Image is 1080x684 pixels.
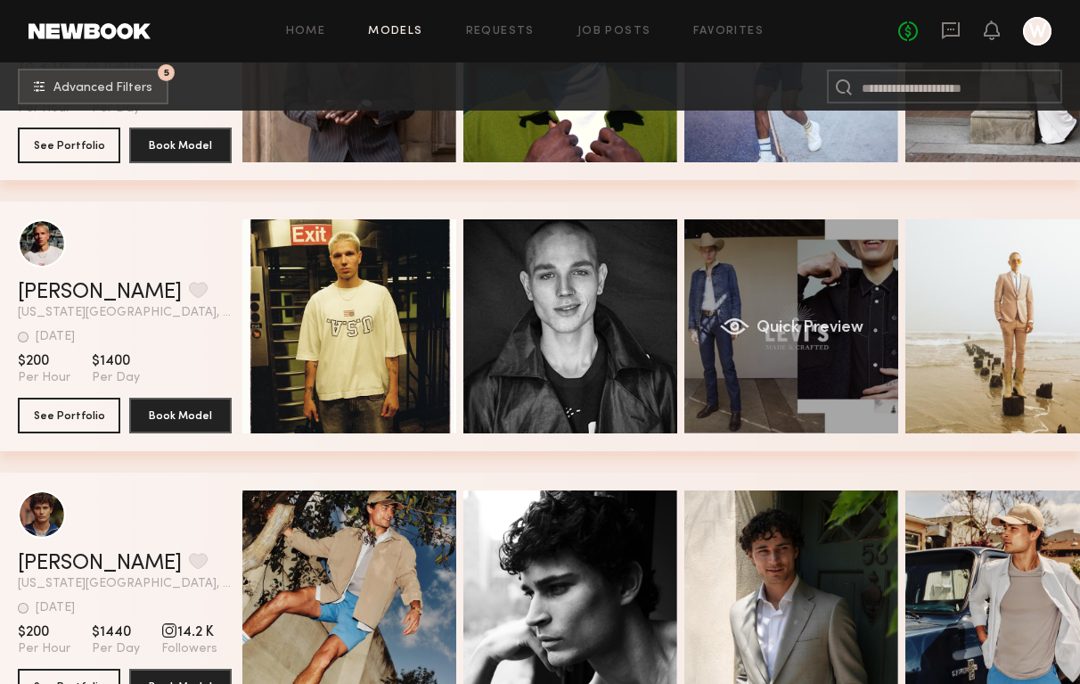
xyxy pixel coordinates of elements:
[36,331,75,343] div: [DATE]
[18,128,120,163] button: See Portfolio
[92,641,140,657] span: Per Day
[18,641,70,657] span: Per Hour
[164,69,169,77] span: 5
[18,398,120,433] button: See Portfolio
[36,602,75,614] div: [DATE]
[53,82,152,95] span: Advanced Filters
[161,623,217,641] span: 14.2 K
[757,320,863,336] span: Quick Preview
[18,282,182,303] a: [PERSON_NAME]
[18,69,168,104] button: 5Advanced Filters
[18,307,232,319] span: [US_STATE][GEOGRAPHIC_DATA], [GEOGRAPHIC_DATA]
[92,370,140,386] span: Per Day
[1023,17,1051,45] a: W
[466,26,535,37] a: Requests
[18,553,182,574] a: [PERSON_NAME]
[286,26,326,37] a: Home
[92,623,140,641] span: $1440
[18,370,70,386] span: Per Hour
[577,26,651,37] a: Job Posts
[693,26,764,37] a: Favorites
[161,641,217,657] span: Followers
[18,578,232,590] span: [US_STATE][GEOGRAPHIC_DATA], [GEOGRAPHIC_DATA]
[129,398,232,433] button: Book Model
[92,352,140,370] span: $1400
[368,26,422,37] a: Models
[18,352,70,370] span: $200
[18,623,70,641] span: $200
[129,128,232,163] button: Book Model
